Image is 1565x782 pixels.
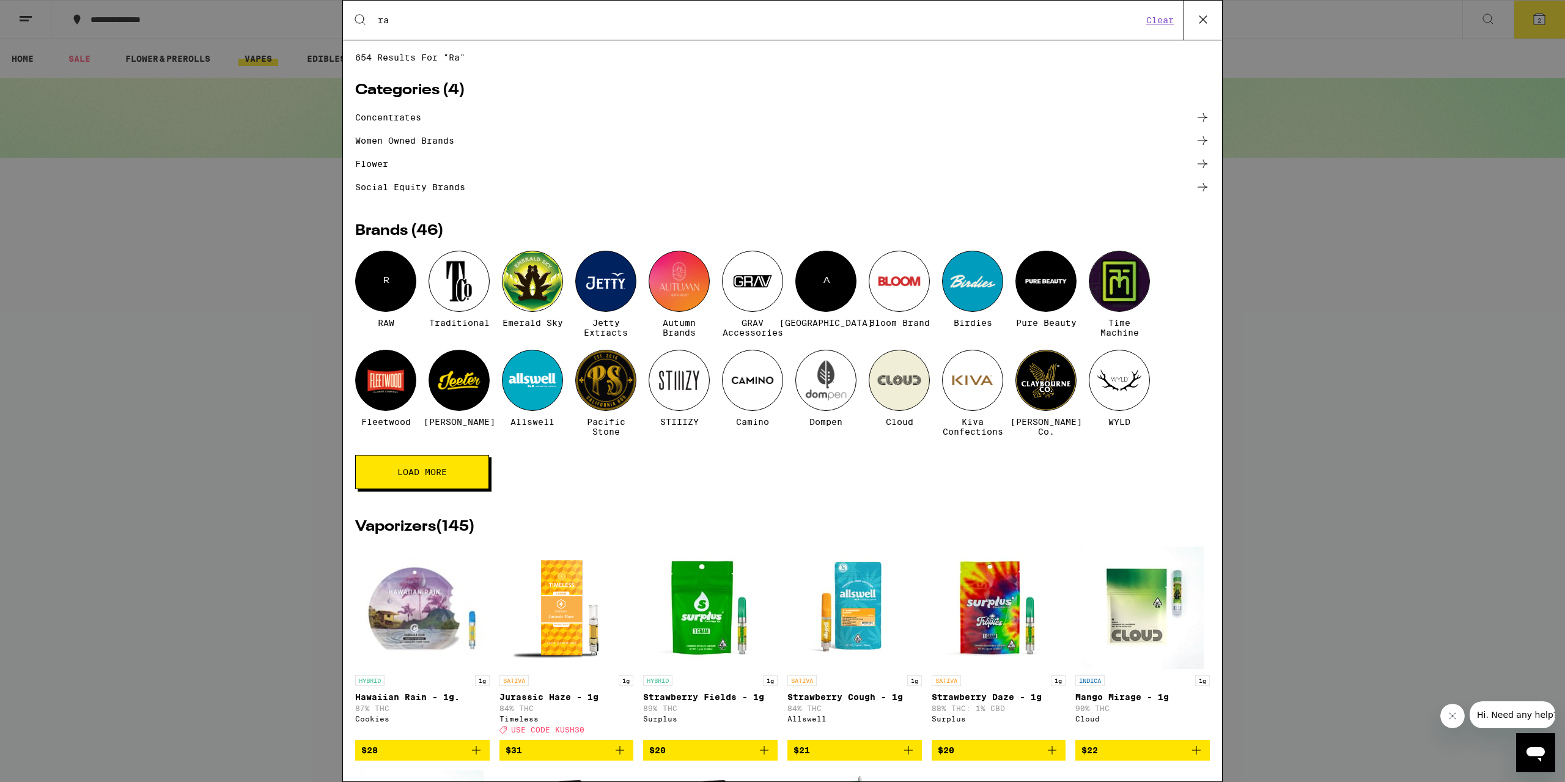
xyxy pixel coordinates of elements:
[787,547,922,740] a: Open page for Strawberry Cough - 1g from Allswell
[424,417,495,427] span: [PERSON_NAME]
[505,547,627,669] img: Timeless - Jurassic Haze - 1g
[1075,704,1210,712] p: 90% THC
[763,675,778,686] p: 1g
[361,745,378,755] span: $28
[499,547,634,740] a: Open page for Jurassic Haze - 1g from Timeless
[499,740,634,761] button: Add to bag
[355,180,1210,194] a: Social equity brands
[355,704,490,712] p: 87% THC
[355,547,490,669] img: Cookies - Hawaiian Rain - 1g.
[660,417,699,427] span: STIIIZY
[355,251,416,312] div: R
[575,318,636,338] span: Jetty Extracts
[1081,745,1098,755] span: $22
[355,692,490,702] p: Hawaiian Rain - 1g.
[355,675,385,686] p: HYBRID
[886,417,913,427] span: Cloud
[475,675,490,686] p: 1g
[355,520,1210,534] h2: Vaporizers ( 145 )
[1075,547,1210,740] a: Open page for Mango Mirage - 1g from Cloud
[932,692,1066,702] p: Strawberry Daze - 1g
[932,715,1066,723] div: Surplus
[932,547,1066,740] a: Open page for Strawberry Daze - 1g from Surplus
[937,547,1059,669] img: Surplus - Strawberry Daze - 1g
[907,675,922,686] p: 1g
[1195,675,1210,686] p: 1g
[1089,318,1150,338] span: Time Machine
[649,745,666,755] span: $20
[794,547,916,669] img: Allswell - Strawberry Cough - 1g
[932,740,1066,761] button: Add to bag
[1075,675,1105,686] p: INDICA
[1143,15,1177,26] button: Clear
[355,455,489,489] button: Load More
[1516,733,1555,772] iframe: Button to launch messaging window
[1081,547,1204,669] img: Cloud - Mango Mirage - 1g
[787,704,922,712] p: 84% THC
[787,740,922,761] button: Add to bag
[643,547,778,740] a: Open page for Strawberry Fields - 1g from Surplus
[954,318,992,328] span: Birdies
[7,9,88,18] span: Hi. Need any help?
[355,110,1210,125] a: concentrates
[938,745,954,755] span: $20
[355,133,1210,148] a: Women owned brands
[511,726,584,734] span: USE CODE KUSH30
[377,15,1143,26] input: Search for products & categories
[809,417,842,427] span: Dompen
[1108,417,1130,427] span: WYLD
[499,675,529,686] p: SATIVA
[1051,675,1066,686] p: 1g
[1011,417,1082,437] span: [PERSON_NAME] Co.
[503,318,563,328] span: Emerald Sky
[429,318,490,328] span: Traditional
[942,417,1003,437] span: Kiva Confections
[355,547,490,740] a: Open page for Hawaiian Rain - 1g. from Cookies
[378,318,394,328] span: RAW
[355,53,1210,62] span: 654 results for "ra"
[722,318,783,338] span: GRAV Accessories
[1075,692,1210,702] p: Mango Mirage - 1g
[355,740,490,761] button: Add to bag
[355,83,1210,98] h2: Categories ( 4 )
[643,675,672,686] p: HYBRID
[779,318,873,328] span: [GEOGRAPHIC_DATA]
[794,745,810,755] span: $21
[869,318,930,328] span: Bloom Brand
[355,157,1210,171] a: flower
[643,740,778,761] button: Add to bag
[795,251,856,312] div: A
[361,417,411,427] span: Fleetwood
[499,692,634,702] p: Jurassic Haze - 1g
[649,547,771,669] img: Surplus - Strawberry Fields - 1g
[649,318,710,338] span: Autumn Brands
[1440,704,1465,728] iframe: Close message
[1016,318,1077,328] span: Pure Beauty
[736,417,769,427] span: Camino
[1075,715,1210,723] div: Cloud
[510,417,554,427] span: Allswell
[619,675,633,686] p: 1g
[787,692,922,702] p: Strawberry Cough - 1g
[499,704,634,712] p: 84% THC
[787,675,817,686] p: SATIVA
[575,417,636,437] span: Pacific Stone
[1075,740,1210,761] button: Add to bag
[397,468,447,476] span: Load More
[932,704,1066,712] p: 88% THC: 1% CBD
[643,715,778,723] div: Surplus
[355,224,1210,238] h2: Brands ( 46 )
[1470,701,1555,728] iframe: Message from company
[932,675,961,686] p: SATIVA
[499,715,634,723] div: Timeless
[355,715,490,723] div: Cookies
[506,745,522,755] span: $31
[787,715,922,723] div: Allswell
[643,704,778,712] p: 89% THC
[643,692,778,702] p: Strawberry Fields - 1g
